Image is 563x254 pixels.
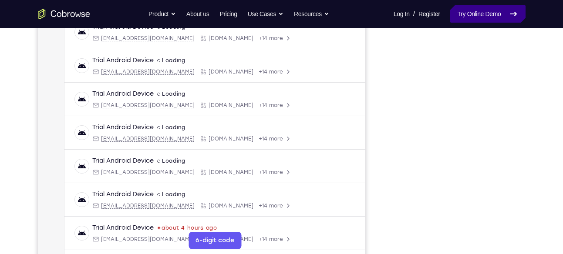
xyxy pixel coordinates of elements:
span: android@example.com [63,132,157,139]
button: Refresh [307,26,320,40]
button: Product [148,5,176,23]
input: Filter devices... [49,29,159,37]
div: Trial Android Device [54,187,116,195]
span: Cobrowse.io [171,165,216,172]
div: Open device details [27,113,327,146]
button: Use Cases [248,5,283,23]
span: android@example.com [63,98,157,105]
div: Loading [119,187,148,194]
span: android@example.com [63,232,157,239]
div: Email [54,65,157,72]
span: +14 more [221,65,245,72]
div: Trial Android Device [54,220,116,229]
span: android@example.com [63,199,157,206]
span: +14 more [221,98,245,105]
div: Loading [119,221,148,228]
div: Trial Android Device [54,120,116,128]
div: Open device details [27,46,327,79]
div: Loading [119,53,148,60]
div: Email [54,132,157,139]
div: Email [54,98,157,105]
div: Open device details [27,79,327,113]
div: App [162,165,216,172]
span: android@example.com [63,165,157,172]
label: Email [259,29,274,37]
a: Go to the home page [38,9,90,19]
div: App [162,232,216,239]
div: Trial Android Device [54,86,116,95]
div: Open device details [27,180,327,213]
div: Email [54,199,157,206]
div: Loading [119,87,148,94]
span: / [413,9,415,19]
div: Email [54,165,157,172]
a: Log In [394,5,410,23]
div: App [162,98,216,105]
span: Cobrowse.io [171,98,216,105]
label: demo_id [173,29,200,37]
span: +14 more [221,232,245,239]
span: +14 more [221,165,245,172]
div: Open device details [27,146,327,180]
div: Trial Android Device [54,153,116,162]
a: Pricing [219,5,237,23]
div: App [162,199,216,206]
div: Open device details [27,213,327,247]
div: Loading [119,154,148,161]
span: Cobrowse.io [171,132,216,139]
div: Email [54,232,157,239]
span: +14 more [221,132,245,139]
a: Try Online Demo [450,5,525,23]
button: Resources [294,5,329,23]
div: Loading [119,120,148,127]
a: About us [186,5,209,23]
div: App [162,65,216,72]
span: android@example.com [63,65,157,72]
div: Trial Android Device [54,53,116,61]
div: App [162,132,216,139]
span: Cobrowse.io [171,232,216,239]
span: Cobrowse.io [171,65,216,72]
span: Cobrowse.io [171,199,216,206]
span: +14 more [221,199,245,206]
a: Register [418,5,440,23]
